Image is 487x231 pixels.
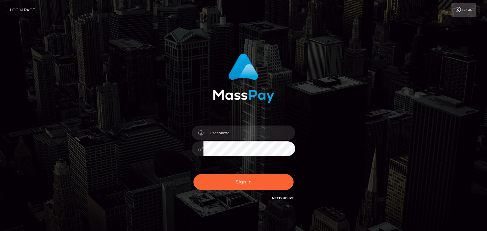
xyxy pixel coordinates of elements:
[193,174,294,190] button: Sign in
[451,3,476,17] a: Login
[203,126,295,140] input: Username...
[272,196,294,200] a: Need Help?
[213,53,274,103] img: MassPay Login
[10,3,35,17] a: Login Page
